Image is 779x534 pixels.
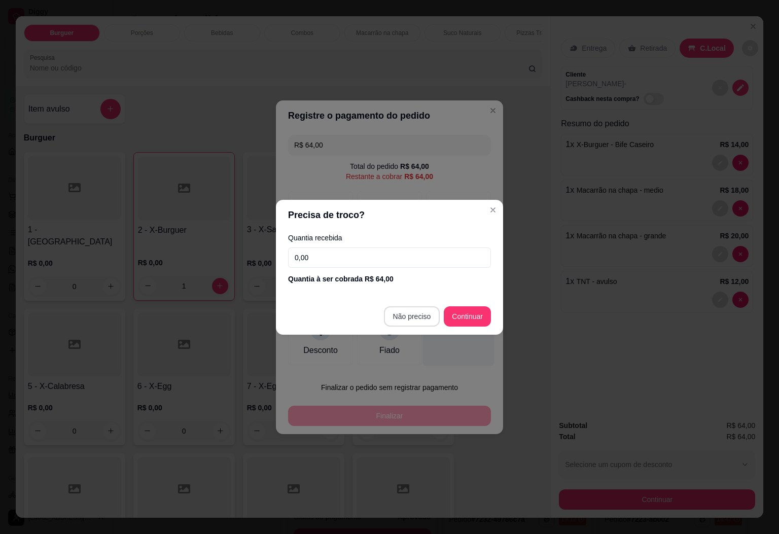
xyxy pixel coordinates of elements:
button: Não preciso [384,306,440,327]
header: Precisa de troco? [276,200,503,230]
button: Close [485,202,501,218]
label: Quantia recebida [288,234,491,241]
div: Quantia à ser cobrada R$ 64,00 [288,274,491,284]
button: Continuar [444,306,491,327]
